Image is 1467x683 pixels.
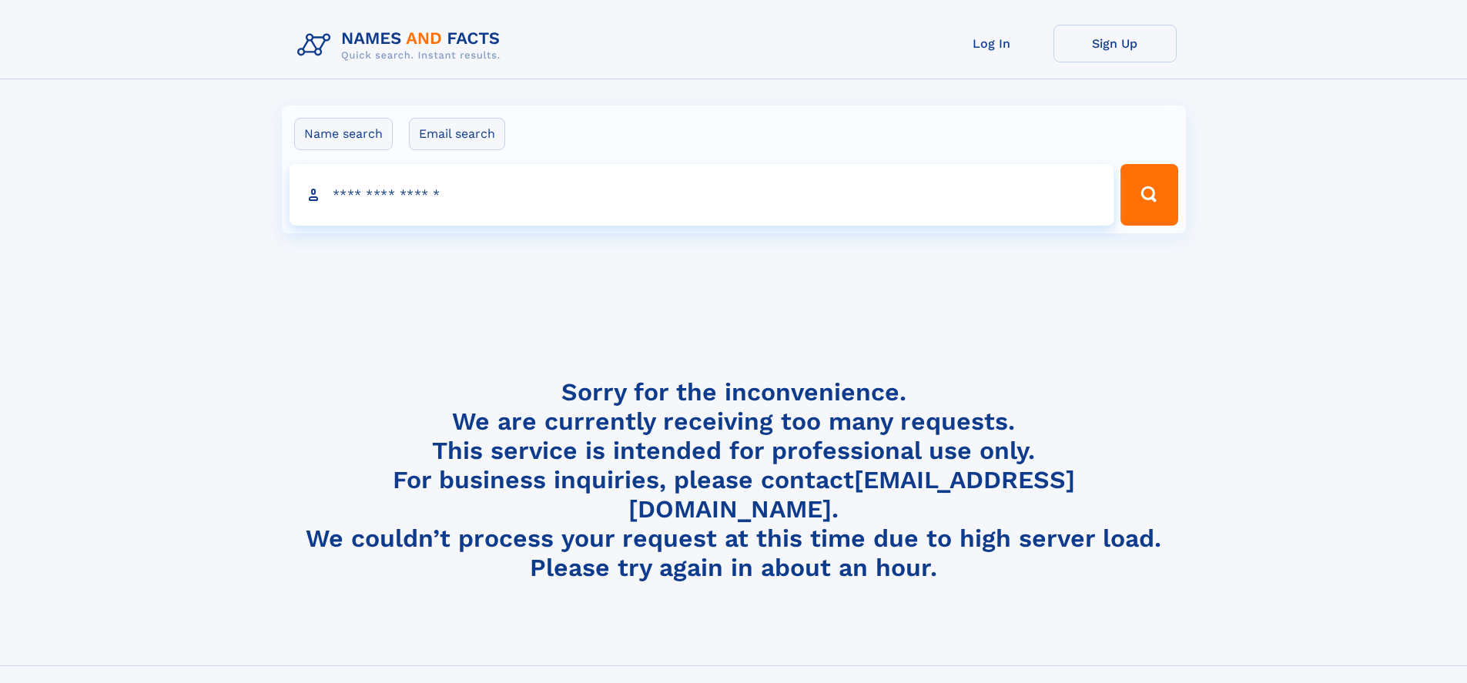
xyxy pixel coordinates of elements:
[628,465,1075,524] a: [EMAIL_ADDRESS][DOMAIN_NAME]
[294,118,393,150] label: Name search
[930,25,1053,62] a: Log In
[291,25,513,66] img: Logo Names and Facts
[290,164,1114,226] input: search input
[1053,25,1177,62] a: Sign Up
[291,377,1177,583] h4: Sorry for the inconvenience. We are currently receiving too many requests. This service is intend...
[409,118,505,150] label: Email search
[1120,164,1177,226] button: Search Button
